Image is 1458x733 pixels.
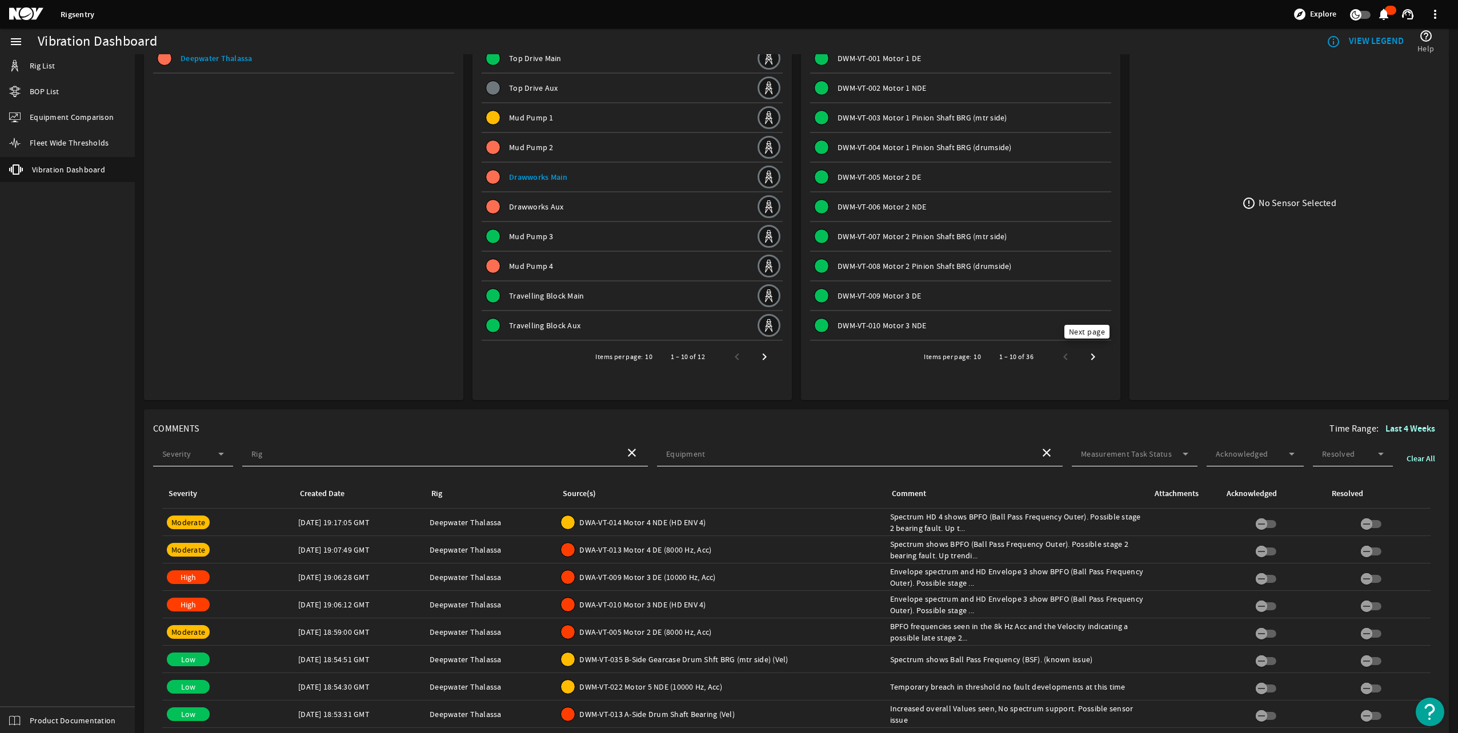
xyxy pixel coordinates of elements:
[751,343,778,370] button: Next page
[9,35,23,49] mat-icon: menu
[430,681,552,692] div: Deepwater Thalassa
[838,142,1012,152] span: DWM-VT-004 Motor 1 Pinion Shaft BRG (drumside)
[171,627,205,637] span: Moderate
[579,654,788,665] span: DWM-VT-035 B-Side Gearcase Drum Shft BRG (mtr side) (Vel)
[430,626,552,638] div: Deepwater Thalassa
[892,488,926,500] div: Comment
[579,517,706,528] span: DWA-VT-014 Motor 4 NDE (HD ENV 4)
[30,137,109,148] span: Fleet Wide Thresholds
[298,626,420,638] div: [DATE] 18:59:00 GMT
[9,163,23,176] mat-icon: vibration
[1155,488,1199,500] div: Attachments
[30,86,59,97] span: BOP List
[890,566,1144,589] div: Envelope spectrum and HD Envelope 3 show BPFO (Ball Pass Frequency Outer). Possible stage ...
[1288,5,1341,23] button: Explore
[509,53,562,63] span: Top Drive Main
[181,53,253,64] span: Deepwater Thalassa
[1330,488,1421,500] div: Resolved
[838,112,1007,123] span: DWM-VT-003 Motor 1 Pinion Shaft BRG (mtr side)
[1153,488,1211,500] div: Attachments
[666,449,705,459] mat-label: Equipment
[300,488,345,500] div: Created Date
[298,599,420,610] div: [DATE] 19:06:12 GMT
[890,681,1144,692] div: Temporary breach in threshold no fault developments at this time
[625,446,639,460] mat-icon: close
[645,351,652,363] div: 10
[1419,29,1433,43] mat-icon: help_outline
[171,517,205,527] span: Moderate
[1377,7,1391,21] mat-icon: notifications
[838,83,927,93] span: DWM-VT-002 Motor 1 NDE
[1216,449,1268,459] mat-label: Acknowledged
[30,715,115,726] span: Product Documentation
[671,351,705,363] div: 1 – 10 of 12
[1310,9,1336,20] span: Explore
[298,681,420,692] div: [DATE] 18:54:30 GMT
[579,626,711,638] span: DWA-VT-005 Motor 2 DE (8000 Hz, Acc)
[1407,453,1435,465] span: Clear All
[595,351,643,363] div: Items per page:
[430,544,552,555] div: Deepwater Thalassa
[509,261,554,271] span: Mud Pump 4
[162,449,191,459] mat-label: Severity
[181,572,197,582] span: High
[153,423,199,434] span: COMMENTS
[1332,488,1363,500] div: Resolved
[38,36,157,47] div: Vibration Dashboard
[61,9,94,20] a: Rigsentry
[666,450,1031,462] input: Select Equipment
[1329,418,1440,439] div: Time Range:
[890,654,1144,665] div: Spectrum shows Ball Pass Frequency (BSF). (known issue)
[579,571,715,583] span: DWA-VT-009 Motor 3 DE (10000 Hz, Acc)
[1417,43,1434,54] span: Help
[298,517,420,528] div: [DATE] 19:17:05 GMT
[298,488,416,500] div: Created Date
[181,599,197,610] span: High
[890,703,1144,726] div: Increased overall Values seen, No spectrum support. Possible sensor issue
[579,544,711,555] span: DWA-VT-013 Motor 4 DE (8000 Hz, Acc)
[1259,198,1336,209] div: No Sensor Selected
[838,231,1007,241] span: DWM-VT-007 Motor 2 Pinion Shaft BRG (mtr side)
[298,708,420,720] div: [DATE] 18:53:31 GMT
[838,261,1012,271] span: DWM-VT-008 Motor 2 Pinion Shaft BRG (drumside)
[1349,35,1404,47] b: VIEW LEGEND
[579,681,722,692] span: DWM-VT-022 Motor 5 NDE (10000 Hz, Acc)
[838,320,927,331] span: DWM-VT-010 Motor 3 NDE
[1385,422,1435,434] b: Last 4 Weeks
[1322,449,1355,459] mat-label: Resolved
[838,172,921,182] span: DWM-VT-005 Motor 2 DE
[431,488,442,500] div: Rig
[430,599,552,610] div: Deepwater Thalassa
[890,538,1144,561] div: Spectrum shows BPFO (Ball Pass Frequency Outer). Possible stage 2 bearing fault. Up trendi...
[838,291,921,301] span: DWM-VT-009 Motor 3 DE
[1293,7,1307,21] mat-icon: explore
[251,450,616,462] input: Select a Rig
[298,571,420,583] div: [DATE] 19:06:28 GMT
[579,708,735,720] span: DWM-VT-013 A-Side Drum Shaft Bearing (Vel)
[999,351,1034,363] div: 1 – 10 of 36
[430,571,552,583] div: Deepwater Thalassa
[509,112,554,123] span: Mud Pump 1
[430,708,552,720] div: Deepwater Thalassa
[1327,35,1340,49] mat-icon: info_outline
[30,111,114,123] span: Equipment Comparison
[1081,449,1172,459] mat-label: Measurement Task Status
[509,83,558,93] span: Top Drive Aux
[430,654,552,665] div: Deepwater Thalassa
[251,449,262,459] mat-label: Rig
[1322,31,1408,52] button: VIEW LEGEND
[509,231,554,241] span: Mud Pump 3
[167,488,285,500] div: Severity
[1242,196,1256,210] mat-icon: error_outline
[509,142,554,152] span: Mud Pump 2
[563,488,596,500] div: Source(s)
[181,709,196,719] span: Low
[1416,698,1444,726] button: Open Resource Center
[1225,488,1316,500] div: Acknowledged
[924,351,971,363] div: Items per page:
[890,511,1144,534] div: Spectrum HD 4 shows BPFO (Ball Pass Frequency Outer). Possible stage 2 bearing fault. Up t...
[1402,449,1440,469] button: Clear All
[509,202,563,212] span: Drawworks Aux
[561,488,876,500] div: Source(s)
[1401,7,1415,21] mat-icon: support_agent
